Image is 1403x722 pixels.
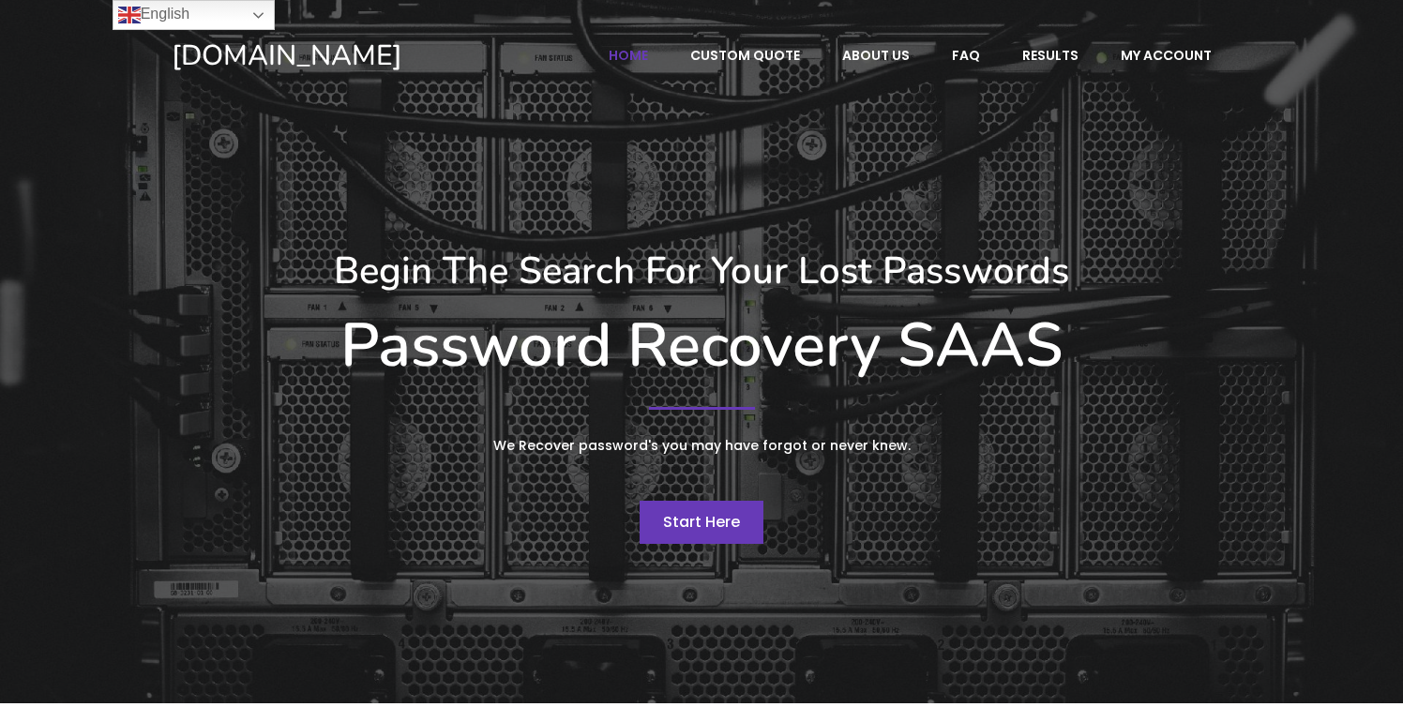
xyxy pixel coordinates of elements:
a: My account [1101,38,1231,73]
p: We Recover password's you may have forgot or never knew. [350,434,1053,458]
h3: Begin The Search For Your Lost Passwords [172,248,1231,293]
h1: Password Recovery SAAS [172,309,1231,383]
img: en [118,4,141,26]
a: Start Here [640,501,763,544]
a: About Us [822,38,929,73]
span: Home [609,47,648,64]
span: FAQ [952,47,980,64]
span: Custom Quote [690,47,800,64]
span: Start Here [663,511,740,533]
span: About Us [842,47,910,64]
span: Results [1022,47,1079,64]
a: Results [1003,38,1098,73]
a: [DOMAIN_NAME] [172,38,531,74]
a: Custom Quote [671,38,820,73]
a: FAQ [932,38,1000,73]
a: Home [589,38,668,73]
span: My account [1121,47,1212,64]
